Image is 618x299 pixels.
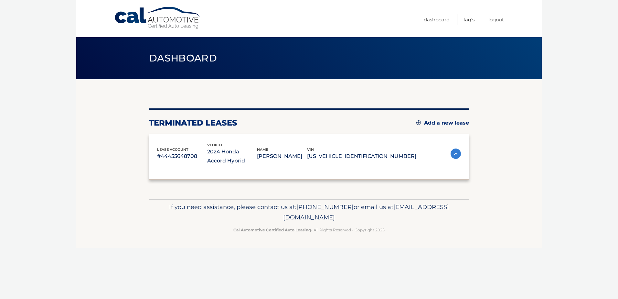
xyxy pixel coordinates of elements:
a: Cal Automotive [114,6,201,29]
p: [PERSON_NAME] [257,152,307,161]
p: [US_VEHICLE_IDENTIFICATION_NUMBER] [307,152,416,161]
span: vin [307,147,314,152]
a: Dashboard [424,14,450,25]
p: 2024 Honda Accord Hybrid [207,147,257,165]
img: accordion-active.svg [451,149,461,159]
span: Dashboard [149,52,217,64]
p: - All Rights Reserved - Copyright 2025 [153,227,465,233]
strong: Cal Automotive Certified Auto Leasing [233,227,311,232]
span: vehicle [207,143,223,147]
span: [EMAIL_ADDRESS][DOMAIN_NAME] [283,203,449,221]
span: lease account [157,147,188,152]
a: FAQ's [463,14,474,25]
p: #44455648708 [157,152,207,161]
h2: terminated leases [149,118,237,128]
a: Logout [488,14,504,25]
p: If you need assistance, please contact us at: or email us at [153,202,465,223]
span: name [257,147,268,152]
a: Add a new lease [416,120,469,126]
img: add.svg [416,120,421,125]
span: [PHONE_NUMBER] [296,203,354,211]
